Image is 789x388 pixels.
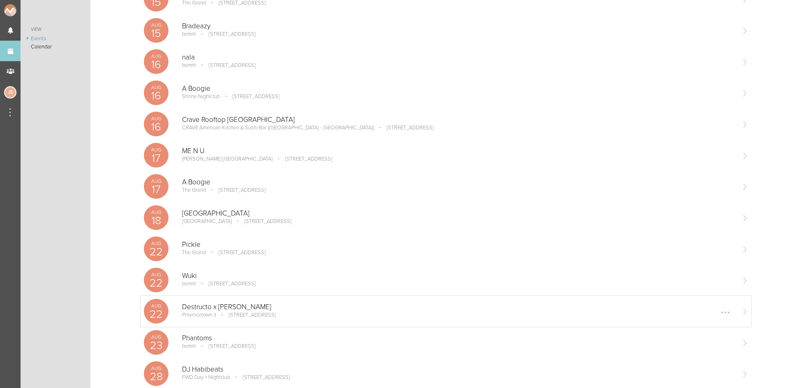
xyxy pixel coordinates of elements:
[144,272,168,277] p: Aug
[207,249,265,256] p: [STREET_ADDRESS]
[144,147,168,152] p: Aug
[144,303,168,308] p: Aug
[221,93,279,100] p: [STREET_ADDRESS]
[144,246,168,257] p: 22
[144,215,168,226] p: 18
[144,366,168,371] p: Aug
[144,278,168,289] p: 22
[182,147,735,155] p: ME N U
[197,343,256,349] p: [STREET_ADDRESS]
[182,116,735,124] p: Crave Rooftop [GEOGRAPHIC_DATA]
[182,62,196,69] p: bsmnt
[182,93,220,100] p: Shrine Nightclub
[4,4,51,16] img: NOMAD
[144,241,168,246] p: Aug
[182,241,735,249] p: Pickle
[182,53,735,62] p: nala
[182,31,196,37] p: bsmnt
[197,280,256,287] p: [STREET_ADDRESS]
[144,335,168,340] p: Aug
[231,374,290,381] p: [STREET_ADDRESS]
[144,23,168,28] p: Aug
[182,22,735,30] p: Bradeazy
[144,54,168,59] p: Aug
[233,218,291,225] p: [STREET_ADDRESS]
[182,374,230,381] p: FWD Day + Nightclub
[274,156,332,162] p: [STREET_ADDRESS]
[144,90,168,101] p: 16
[182,209,735,218] p: [GEOGRAPHIC_DATA]
[144,371,168,382] p: 28
[21,43,90,51] a: Calendar
[182,178,735,186] p: A Boogie
[182,280,196,287] p: bsmnt
[182,272,735,280] p: Wuki
[182,218,232,225] p: [GEOGRAPHIC_DATA]
[144,28,168,39] p: 15
[182,365,735,374] p: DJ Habibeats
[144,179,168,184] p: Aug
[144,210,168,215] p: Aug
[182,249,206,256] p: The Grand
[182,343,196,349] p: bsmnt
[182,303,735,311] p: Destructo x [PERSON_NAME]
[144,309,168,320] p: 22
[197,31,256,37] p: [STREET_ADDRESS]
[144,122,168,133] p: 16
[144,85,168,90] p: Aug
[182,312,216,318] p: Provincetown II
[217,312,276,318] p: [STREET_ADDRESS]
[144,116,168,121] p: Aug
[144,153,168,164] p: 17
[182,124,374,131] p: CRAVE American Kitchen & Sushi Bar ([GEOGRAPHIC_DATA] - [GEOGRAPHIC_DATA])
[182,156,272,162] p: [PERSON_NAME] [GEOGRAPHIC_DATA]
[182,187,206,193] p: The Grand
[375,124,434,131] p: [STREET_ADDRESS]
[4,86,16,99] div: Jessica Smith
[182,334,735,342] p: Phantoms
[21,34,90,43] a: Events
[207,187,265,193] p: [STREET_ADDRESS]
[182,85,735,93] p: A Boogie
[144,184,168,195] p: 17
[144,59,168,70] p: 16
[144,340,168,351] p: 23
[197,62,256,69] p: [STREET_ADDRESS]
[21,25,90,34] a: View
